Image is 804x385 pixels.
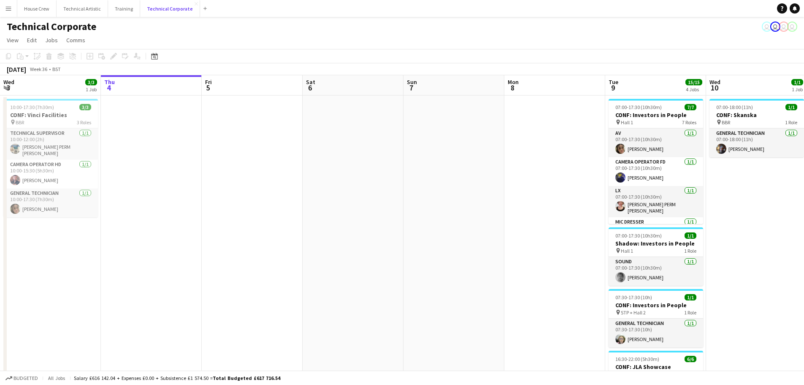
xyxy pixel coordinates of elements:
span: 3 Roles [77,119,91,126]
span: Week 36 [28,66,49,72]
button: Technical Artistic [57,0,108,17]
span: 5 [204,83,212,93]
app-card-role: Sound1/107:00-17:30 (10h30m)[PERSON_NAME] [609,257,703,286]
a: Jobs [42,35,61,46]
span: Jobs [45,36,58,44]
span: Thu [104,78,115,86]
a: Comms [63,35,89,46]
span: Fri [205,78,212,86]
span: 1/1 [791,79,803,85]
a: View [3,35,22,46]
app-job-card: 07:00-17:30 (10h30m)7/7CONF: Investors in People Hall 17 RolesAV1/107:00-17:30 (10h30m)[PERSON_NA... [609,99,703,224]
button: Training [108,0,140,17]
h3: CONF: JLA Showcase [609,363,703,371]
span: 15/15 [685,79,702,85]
h3: CONF: Investors in People [609,301,703,309]
app-job-card: 07:30-17:30 (10h)1/1CONF: Investors in People STP + Hall 21 RoleGeneral Technician1/107:30-17:30 ... [609,289,703,347]
span: 7/7 [685,104,696,110]
app-card-role: Camera Operator FD1/107:00-17:30 (10h30m)[PERSON_NAME] [609,157,703,186]
span: 1 Role [785,119,797,126]
app-job-card: 07:00-18:00 (11h)1/1CONF: Skanska BBR1 RoleGeneral Technician1/107:00-18:00 (11h)[PERSON_NAME] [709,99,804,157]
span: 8 [506,83,519,93]
app-card-role: Mic Dresser1/1 [609,217,703,246]
span: View [7,36,19,44]
h3: CONF: Skanska [709,111,804,119]
div: 1 Job [86,86,97,93]
span: 07:00-17:30 (10h30m) [615,104,662,110]
app-user-avatar: Liveforce Admin [779,22,789,32]
button: Technical Corporate [140,0,200,17]
button: House Crew [17,0,57,17]
app-card-role: AV1/107:00-17:30 (10h30m)[PERSON_NAME] [609,128,703,157]
div: 1 Job [792,86,803,93]
span: 3/3 [85,79,97,85]
button: Budgeted [4,374,39,383]
span: Edit [27,36,37,44]
span: 07:00-17:30 (10h30m) [615,232,662,239]
span: Tue [609,78,618,86]
span: 10 [708,83,720,93]
h3: Shadow: Investors in People [609,240,703,247]
app-user-avatar: Liveforce Admin [787,22,797,32]
app-user-avatar: Liveforce Admin [770,22,780,32]
span: 10:00-17:30 (7h30m) [10,104,54,110]
span: Hall 1 [621,248,633,254]
span: BBR [16,119,24,126]
h3: CONF: Vinci Facilities [3,111,98,119]
div: [DATE] [7,65,26,74]
span: Comms [66,36,85,44]
span: Budgeted [14,375,38,381]
h1: Technical Corporate [7,20,96,33]
h3: CONF: Investors in People [609,111,703,119]
span: STP + Hall 2 [621,309,646,316]
span: 7 [406,83,417,93]
span: 4 [103,83,115,93]
app-job-card: 10:00-17:30 (7h30m)3/3CONF: Vinci Facilities BBR3 RolesTechnical Supervisor1/110:00-12:00 (2h)[PE... [3,99,98,217]
span: Total Budgeted £617 716.54 [213,375,280,381]
span: 1 Role [684,248,696,254]
span: 1/1 [685,294,696,300]
span: Mon [508,78,519,86]
span: Sat [306,78,315,86]
span: 1 Role [684,309,696,316]
app-card-role: General Technician1/107:00-18:00 (11h)[PERSON_NAME] [709,128,804,157]
a: Edit [24,35,40,46]
span: 1/1 [685,232,696,239]
span: 6/6 [685,356,696,362]
div: BST [52,66,61,72]
span: 1/1 [785,104,797,110]
span: 6 [305,83,315,93]
span: 3 [2,83,14,93]
app-job-card: 07:00-17:30 (10h30m)1/1Shadow: Investors in People Hall 11 RoleSound1/107:00-17:30 (10h30m)[PERSO... [609,227,703,286]
app-card-role: Camera Operator HD1/110:00-15:30 (5h30m)[PERSON_NAME] [3,160,98,188]
span: Wed [709,78,720,86]
app-card-role: Technical Supervisor1/110:00-12:00 (2h)[PERSON_NAME] PERM [PERSON_NAME] [3,128,98,160]
span: 16:30-22:00 (5h30m) [615,356,659,362]
span: 07:30-17:30 (10h) [615,294,652,300]
app-card-role: General Technician1/107:30-17:30 (10h)[PERSON_NAME] [609,319,703,347]
div: Salary £616 142.04 + Expenses £0.00 + Subsistence £1 574.50 = [74,375,280,381]
span: 3/3 [79,104,91,110]
span: BBR [722,119,730,126]
span: 7 Roles [682,119,696,126]
span: All jobs [46,375,67,381]
div: 4 Jobs [686,86,702,93]
span: Sun [407,78,417,86]
span: 07:00-18:00 (11h) [716,104,753,110]
app-user-avatar: Abby Hubbard [762,22,772,32]
span: Wed [3,78,14,86]
span: Hall 1 [621,119,633,126]
app-card-role: General Technician1/110:00-17:30 (7h30m)[PERSON_NAME] [3,188,98,217]
span: 9 [607,83,618,93]
app-card-role: LX1/107:00-17:30 (10h30m)[PERSON_NAME] PERM [PERSON_NAME] [609,186,703,217]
